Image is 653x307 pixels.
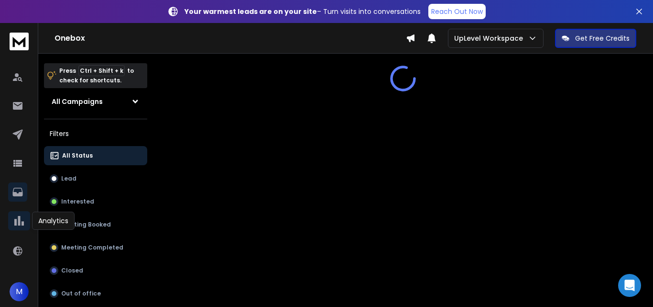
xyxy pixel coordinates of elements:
[10,282,29,301] button: M
[44,92,147,111] button: All Campaigns
[618,274,641,297] div: Open Intercom Messenger
[78,65,125,76] span: Ctrl + Shift + k
[44,215,147,234] button: Meeting Booked
[431,7,483,16] p: Reach Out Now
[61,290,101,297] p: Out of office
[44,192,147,211] button: Interested
[61,175,76,182] p: Lead
[44,284,147,303] button: Out of office
[44,127,147,140] h3: Filters
[54,33,406,44] h1: Onebox
[10,33,29,50] img: logo
[555,29,636,48] button: Get Free Credits
[52,97,103,106] h1: All Campaigns
[59,66,134,85] p: Press to check for shortcuts.
[61,244,123,251] p: Meeting Completed
[428,4,486,19] a: Reach Out Now
[185,7,317,16] strong: Your warmest leads are on your site
[61,267,83,274] p: Closed
[44,261,147,280] button: Closed
[575,34,630,43] p: Get Free Credits
[454,34,527,43] p: UpLevel Workspace
[62,152,93,159] p: All Status
[61,198,94,205] p: Interested
[44,169,147,188] button: Lead
[61,221,111,228] p: Meeting Booked
[185,7,421,16] p: – Turn visits into conversations
[44,146,147,165] button: All Status
[44,238,147,257] button: Meeting Completed
[32,212,75,230] div: Analytics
